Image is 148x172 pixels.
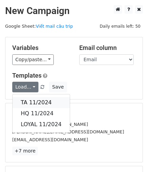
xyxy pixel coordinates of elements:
small: Google Sheet: [5,24,73,29]
a: Daily emails left: 50 [97,24,143,29]
h2: New Campaign [5,5,143,17]
h5: Email column [79,44,136,52]
h5: Variables [12,44,69,52]
small: [EMAIL_ADDRESS][DOMAIN_NAME] [12,137,88,142]
small: [EMAIL_ADDRESS][DOMAIN_NAME] [12,122,88,127]
iframe: Chat Widget [114,139,148,172]
a: Load... [12,82,38,92]
a: LOYAL 11/2024 [13,119,70,130]
a: HQ 11/2024 [13,108,70,119]
span: Daily emails left: 50 [97,23,143,30]
a: Viết mail câu trip [36,24,73,29]
small: [PERSON_NAME][EMAIL_ADDRESS][DOMAIN_NAME] [12,129,124,134]
a: Templates [12,72,42,79]
button: Save [49,82,67,92]
a: +7 more [12,147,38,155]
a: Copy/paste... [12,54,54,65]
a: TA 11/2024 [13,97,70,108]
h5: 10 Recipients [12,110,136,118]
